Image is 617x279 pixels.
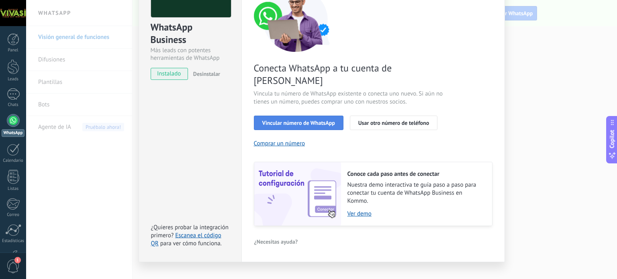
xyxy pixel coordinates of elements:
span: ¿Quieres probar la integración primero? [151,224,229,239]
h2: Conoce cada paso antes de conectar [347,170,484,178]
span: 1 [14,257,21,263]
div: Más leads con potentes herramientas de WhatsApp [151,47,230,62]
div: Chats [2,102,25,108]
span: Vincular número de WhatsApp [262,120,335,126]
button: ¿Necesitas ayuda? [254,236,298,248]
span: Desinstalar [193,70,220,77]
span: Vincula tu número de WhatsApp existente o conecta uno nuevo. Si aún no tienes un número, puedes c... [254,90,445,106]
div: Listas [2,186,25,191]
span: Usar otro número de teléfono [358,120,429,126]
button: Vincular número de WhatsApp [254,116,343,130]
div: Calendario [2,158,25,163]
div: WhatsApp [2,129,25,137]
span: ¿Necesitas ayuda? [254,239,298,244]
span: Nuestra demo interactiva te guía paso a paso para conectar tu cuenta de WhatsApp Business en Kommo. [347,181,484,205]
span: Conecta WhatsApp a tu cuenta de [PERSON_NAME] [254,62,445,87]
div: Leads [2,77,25,82]
a: Escanea el código QR [151,232,221,247]
span: para ver cómo funciona. [160,240,222,247]
div: WhatsApp Business [151,21,230,47]
div: Panel [2,48,25,53]
a: Ver demo [347,210,484,218]
div: Estadísticas [2,238,25,244]
div: Correo [2,212,25,218]
button: Usar otro número de teléfono [350,116,437,130]
button: Comprar un número [254,140,305,147]
button: Desinstalar [190,68,220,80]
span: Copilot [608,130,616,148]
span: instalado [151,68,188,80]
